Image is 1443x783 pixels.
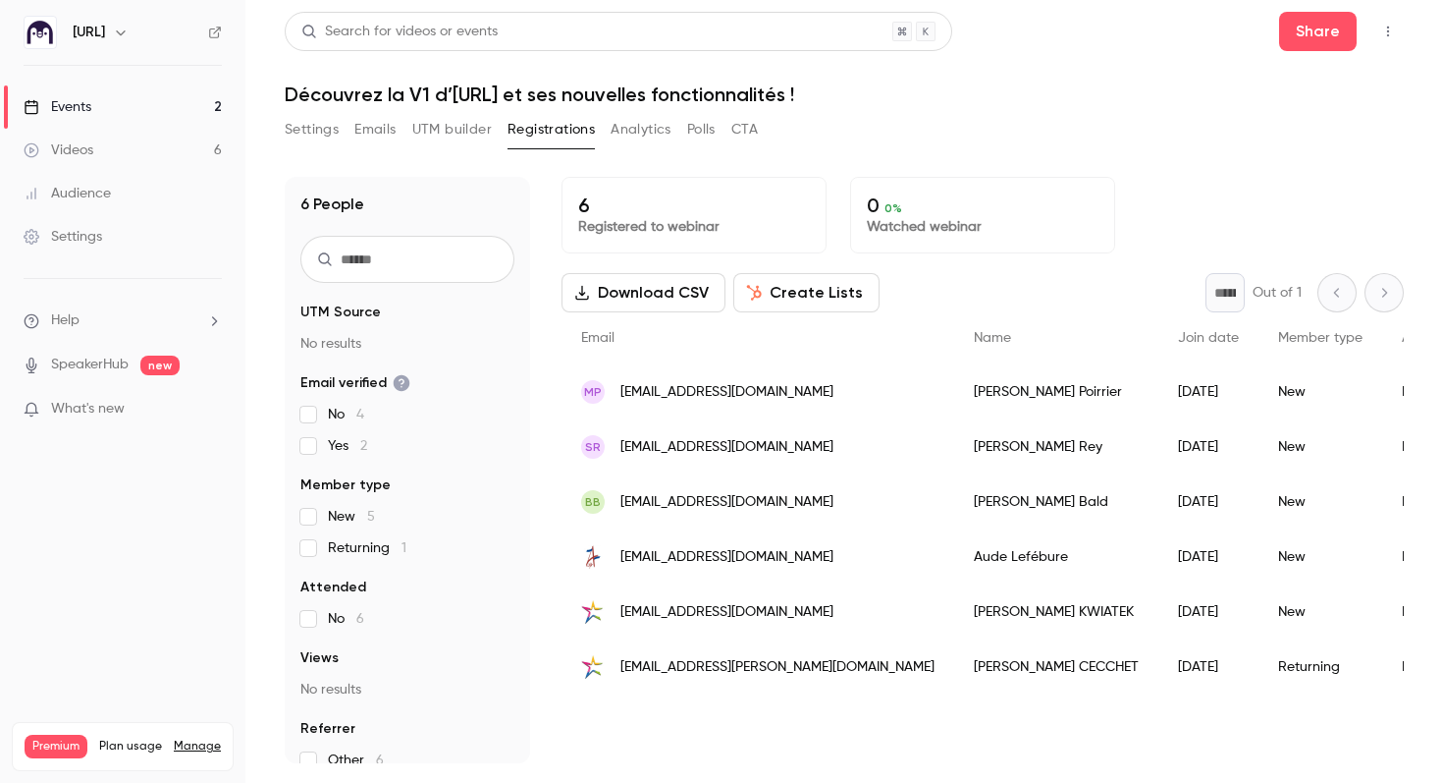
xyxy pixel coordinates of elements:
p: Out of 1 [1253,283,1302,303]
span: Name [974,331,1011,345]
span: Views [300,648,339,668]
span: [EMAIL_ADDRESS][DOMAIN_NAME] [620,492,833,513]
span: 5 [367,510,375,524]
img: stmichel.re [581,600,605,624]
span: Help [51,310,80,331]
span: Email [581,331,615,345]
a: SpeakerHub [51,355,129,375]
span: 4 [356,408,364,421]
p: No results [300,334,514,354]
div: [DATE] [1158,475,1258,530]
h1: 6 People [300,193,364,216]
button: CTA [731,114,758,145]
div: Audience [24,184,111,203]
div: New [1258,475,1382,530]
span: What's new [51,399,125,419]
span: Member type [1278,331,1363,345]
p: No results [300,680,514,699]
button: Analytics [611,114,671,145]
p: Watched webinar [867,217,1098,237]
p: 6 [578,194,810,217]
span: Premium [25,735,87,758]
span: Plan usage [99,739,162,755]
span: No [328,405,364,424]
span: BB [585,493,601,511]
span: 6 [376,754,384,767]
span: UTM Source [300,303,381,322]
h1: Découvrez la V1 d’[URL] et ses nouvelles fonctionnalités ! [285,83,1404,106]
span: 0 % [884,201,902,215]
div: [DATE] [1158,530,1258,585]
div: Settings [24,227,102,247]
div: [DATE] [1158,419,1258,475]
a: Manage [174,739,221,755]
span: 2 [360,439,367,453]
li: help-dropdown-opener [24,310,222,331]
span: No [328,609,364,629]
button: Settings [285,114,339,145]
button: Registrations [508,114,595,145]
section: facet-groups [300,303,514,770]
div: [DATE] [1158,640,1258,695]
span: [EMAIL_ADDRESS][PERSON_NAME][DOMAIN_NAME] [620,657,935,678]
div: New [1258,419,1382,475]
img: ecl-alma.com [581,545,605,569]
span: SR [585,438,601,456]
span: Join date [1178,331,1239,345]
div: [PERSON_NAME] KWIATEK [954,585,1158,640]
div: [PERSON_NAME] Poirrier [954,364,1158,419]
span: new [140,356,180,375]
p: Registered to webinar [578,217,810,237]
img: Ed.ai [25,17,56,48]
img: stmichel.re [581,655,605,679]
div: Search for videos or events [301,22,498,42]
div: [PERSON_NAME] Rey [954,419,1158,475]
div: Videos [24,140,93,160]
span: 6 [356,612,364,626]
button: Polls [687,114,716,145]
button: Download CSV [561,273,725,312]
span: MP [584,383,602,401]
span: Returning [328,538,406,558]
span: [EMAIL_ADDRESS][DOMAIN_NAME] [620,437,833,458]
h6: [URL] [73,23,105,42]
span: [EMAIL_ADDRESS][DOMAIN_NAME] [620,547,833,568]
span: Member type [300,475,391,495]
div: New [1258,530,1382,585]
span: Email verified [300,373,410,393]
button: Share [1279,12,1357,51]
div: [PERSON_NAME] CECCHET [954,640,1158,695]
span: New [328,507,375,527]
span: [EMAIL_ADDRESS][DOMAIN_NAME] [620,382,833,403]
div: New [1258,585,1382,640]
div: Returning [1258,640,1382,695]
span: [EMAIL_ADDRESS][DOMAIN_NAME] [620,602,833,623]
div: [DATE] [1158,364,1258,419]
div: [DATE] [1158,585,1258,640]
button: Create Lists [733,273,880,312]
span: Attended [300,578,366,597]
button: UTM builder [412,114,492,145]
span: Yes [328,436,367,456]
span: Referrer [300,719,355,739]
div: Events [24,97,91,117]
p: 0 [867,194,1098,217]
div: Aude Lefébure [954,530,1158,585]
div: [PERSON_NAME] Bald [954,475,1158,530]
div: New [1258,364,1382,419]
button: Emails [354,114,396,145]
span: Other [328,751,384,770]
span: 1 [401,541,406,555]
